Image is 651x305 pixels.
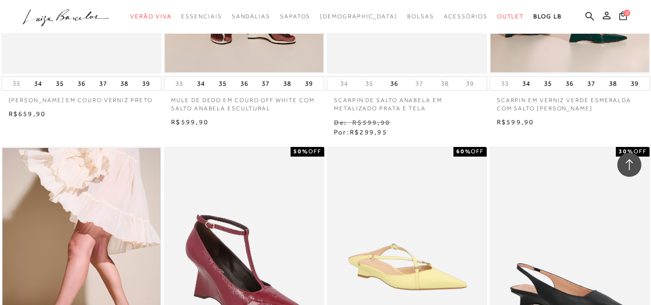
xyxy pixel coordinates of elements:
span: Verão Viva [130,13,172,20]
button: 35 [53,77,66,90]
button: 38 [438,79,452,88]
button: 35 [216,77,229,90]
button: 33 [173,79,186,88]
button: 36 [563,77,576,90]
button: 0 [616,11,630,24]
button: 34 [31,77,45,90]
button: 37 [585,77,598,90]
button: 35 [541,77,555,90]
span: BLOG LB [533,13,561,20]
span: [DEMOGRAPHIC_DATA] [320,13,398,20]
button: 39 [463,79,477,88]
button: 39 [139,77,153,90]
a: categoryNavScreenReaderText [497,8,524,26]
button: 36 [75,77,88,90]
button: 36 [238,77,251,90]
span: Sapatos [280,13,310,20]
small: De: [334,119,347,126]
a: categoryNavScreenReaderText [407,8,434,26]
span: R$599,90 [171,118,209,126]
span: OFF [308,148,321,155]
button: 37 [259,77,272,90]
button: 37 [96,77,110,90]
a: [PERSON_NAME] EM COURO VERNIZ PRETO [1,91,162,105]
button: 39 [628,77,641,90]
button: 34 [519,77,533,90]
strong: 30% [619,148,634,155]
span: Outlet [497,13,524,20]
button: 38 [606,77,620,90]
button: 38 [280,77,294,90]
span: Acessórios [444,13,488,20]
strong: 50% [293,148,308,155]
small: R$599,90 [352,119,390,126]
button: 33 [498,79,512,88]
button: 34 [337,79,351,88]
span: Essenciais [181,13,222,20]
span: R$659,90 [9,110,46,118]
span: 0 [624,10,630,16]
button: 39 [302,77,316,90]
a: noSubCategoriesText [320,8,398,26]
span: Por: [334,128,387,136]
a: categoryNavScreenReaderText [130,8,172,26]
a: categoryNavScreenReaderText [181,8,222,26]
button: 36 [387,77,401,90]
button: 38 [118,77,131,90]
a: SCARPIN DE SALTO ANABELA EM METALIZADO PRATA E TELA [327,91,487,113]
a: MULE DE DEDO EM COURO OFF WHITE COM SALTO ANABELA ESCULTURAL [164,91,324,113]
span: Sandálias [232,13,270,20]
strong: 60% [456,148,471,155]
span: R$599,90 [497,118,534,126]
button: 33 [10,79,23,88]
button: 37 [412,79,426,88]
a: categoryNavScreenReaderText [444,8,488,26]
span: OFF [634,148,647,155]
span: Bolsas [407,13,434,20]
span: OFF [471,148,484,155]
a: BLOG LB [533,8,561,26]
a: categoryNavScreenReaderText [232,8,270,26]
button: 34 [194,77,208,90]
a: categoryNavScreenReaderText [280,8,310,26]
a: SCARPIN EM VERNIZ VERDE ESMERALDA COM SALTO [PERSON_NAME] [490,91,650,113]
span: R$299,95 [350,128,387,136]
button: 35 [362,79,376,88]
